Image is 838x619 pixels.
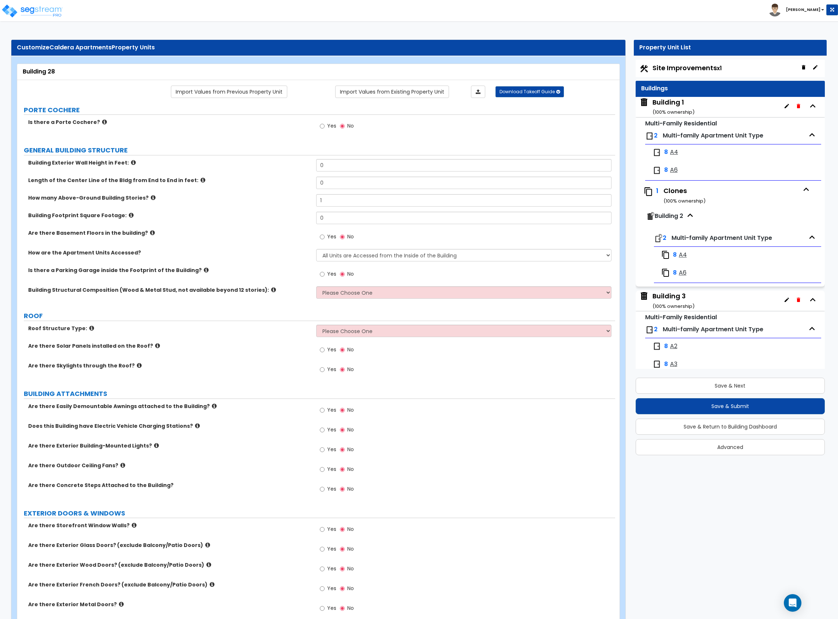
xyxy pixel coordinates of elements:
input: Yes [320,446,325,454]
i: click for more info! [151,195,156,200]
input: No [340,233,345,241]
i: click for more info! [154,443,159,448]
label: Are there Basement Floors in the building? [28,229,311,237]
i: click for more info! [89,325,94,331]
i: click for more info! [132,522,136,528]
div: Building 1 [652,98,695,116]
span: 8 [673,251,677,259]
label: Length of the Center Line of the Bldg from End to End in feet: [28,177,311,184]
label: How many Above-Ground Building Stories? [28,194,311,201]
input: No [340,485,345,493]
input: No [340,585,345,593]
label: Building Exterior Wall Height in Feet: [28,159,311,166]
label: Building Footprint Square Footage: [28,212,311,219]
label: BUILDING ATTACHMENTS [24,389,615,399]
input: Yes [320,346,325,354]
label: Are there Easily Demountable Awnings attached to the Building? [28,403,311,410]
label: Does this Building have Electric Vehicle Charging Stations? [28,422,311,430]
div: Customize Property Units [17,44,620,52]
i: click for more info! [195,423,200,429]
span: No [347,233,354,240]
i: click for more info! [204,267,209,273]
span: Yes [327,122,336,129]
img: door.png [652,342,661,351]
input: Yes [320,366,325,374]
label: Building Structural Composition (Wood & Metal Stud, not available beyond 12 stories): [28,286,311,294]
span: 8 [664,360,668,369]
div: Building 28 [23,68,614,76]
input: Yes [320,545,325,553]
span: 8 [664,148,668,156]
div: Clones [663,186,800,205]
button: Save & Return to Building Dashboard [636,419,825,435]
input: Yes [320,270,325,278]
input: No [340,604,345,612]
span: Yes [327,346,336,353]
span: A6 [679,269,687,277]
img: door.png [652,360,661,369]
span: No [347,565,354,572]
span: No [347,346,354,353]
img: door.png [645,325,654,334]
span: Building 1 [639,98,695,116]
input: Yes [320,604,325,612]
span: 1 [656,186,658,195]
input: No [340,565,345,573]
div: Property Unit List [639,44,822,52]
label: GENERAL BUILDING STRUCTURE [24,146,615,155]
input: No [340,525,345,533]
i: click for more info! [206,562,211,567]
span: A6 [670,166,678,174]
img: door.png [652,148,661,157]
input: No [340,446,345,454]
span: Caldera Apartments [49,43,112,52]
i: click for more info! [120,463,125,468]
input: Yes [320,565,325,573]
label: Are there Exterior Metal Doors? [28,601,311,608]
span: A2 [670,342,677,351]
input: Yes [320,525,325,533]
span: No [347,545,354,552]
input: No [340,346,345,354]
span: Yes [327,485,336,492]
input: Yes [320,426,325,434]
i: click for more info! [129,212,134,218]
input: No [340,270,345,278]
span: No [347,585,354,592]
img: clone.svg [644,187,653,196]
span: No [347,446,354,453]
img: building.svg [639,291,649,301]
button: Save & Submit [636,398,825,414]
span: 8 [664,342,668,351]
i: click for more info! [131,160,136,165]
small: Multi-Family Residential [645,313,717,321]
span: A3 [670,360,677,369]
img: door.png [652,166,661,175]
i: click for more info! [201,177,205,183]
span: Multi-family Apartment Unit Type [663,131,763,140]
input: No [340,406,345,414]
img: avatar.png [768,4,781,16]
span: 8 [664,166,668,174]
span: No [347,426,354,433]
label: Are there Exterior Glass Doors? (exclude Balcony/Patio Doors) [28,541,311,549]
input: Yes [320,485,325,493]
span: Yes [327,270,336,278]
input: No [340,122,345,130]
span: Multi-family Apartment Unit Type [671,234,772,242]
label: Are there Storefront Window Walls? [28,522,311,529]
input: Yes [320,406,325,414]
img: logo_pro_r.png [1,4,63,18]
img: building.svg [639,98,649,107]
span: Yes [327,426,336,433]
span: Yes [327,406,336,414]
label: Are there Exterior Building-Mounted Lights? [28,442,311,449]
label: Are there Outdoor Ceiling Fans? [28,462,311,469]
label: Are there Exterior French Doors? (exclude Balcony/Patio Doors) [28,581,311,588]
button: Advanced [636,439,825,455]
img: clone-roomtype.svg [654,234,663,243]
small: ( 100 % ownership) [652,303,695,310]
span: No [347,270,354,278]
a: Import the dynamic attribute values from existing properties. [335,86,449,98]
button: Download Takeoff Guide [495,86,564,97]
